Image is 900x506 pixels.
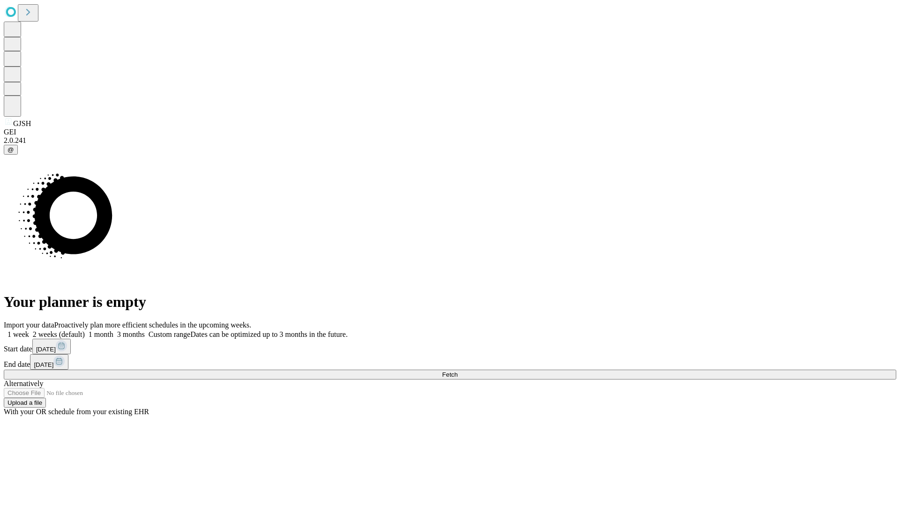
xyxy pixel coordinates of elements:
span: 2 weeks (default) [33,330,85,338]
span: [DATE] [34,361,53,368]
span: 1 week [7,330,29,338]
span: Dates can be optimized up to 3 months in the future. [190,330,347,338]
div: GEI [4,128,896,136]
span: Fetch [442,371,457,378]
div: End date [4,354,896,370]
button: @ [4,145,18,155]
div: 2.0.241 [4,136,896,145]
button: Upload a file [4,398,46,408]
span: Import your data [4,321,54,329]
span: Alternatively [4,379,43,387]
button: Fetch [4,370,896,379]
span: With your OR schedule from your existing EHR [4,408,149,416]
span: Proactively plan more efficient schedules in the upcoming weeks. [54,321,251,329]
span: 1 month [89,330,113,338]
h1: Your planner is empty [4,293,896,311]
button: [DATE] [32,339,71,354]
span: 3 months [117,330,145,338]
span: GJSH [13,119,31,127]
span: @ [7,146,14,153]
span: [DATE] [36,346,56,353]
button: [DATE] [30,354,68,370]
span: Custom range [149,330,190,338]
div: Start date [4,339,896,354]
